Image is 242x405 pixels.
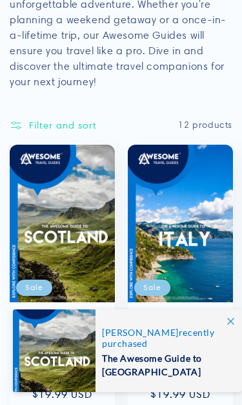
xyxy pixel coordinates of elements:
[102,327,179,338] span: [PERSON_NAME]
[178,119,232,130] span: 12 products
[10,116,97,135] summary: Filter and sort
[102,327,228,349] span: recently purchased
[102,349,228,379] span: The Awesome Guide to [GEOGRAPHIC_DATA]
[29,119,97,131] span: Filter and sort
